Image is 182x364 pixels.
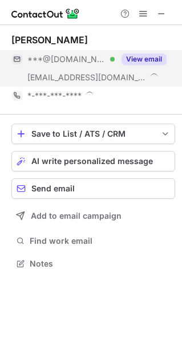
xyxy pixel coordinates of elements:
img: ContactOut v5.3.10 [11,7,80,21]
span: Send email [31,184,75,193]
button: save-profile-one-click [11,124,175,144]
button: Add to email campaign [11,206,175,226]
div: Save to List / ATS / CRM [31,129,155,138]
span: Find work email [30,236,171,246]
span: [EMAIL_ADDRESS][DOMAIN_NAME] [27,72,146,83]
button: Notes [11,256,175,272]
button: AI write personalized message [11,151,175,171]
span: Notes [30,259,171,269]
button: Find work email [11,233,175,249]
button: Reveal Button [122,54,167,65]
button: Send email [11,178,175,199]
div: [PERSON_NAME] [11,34,88,46]
span: ***@[DOMAIN_NAME] [27,54,106,64]
span: AI write personalized message [31,157,153,166]
span: Add to email campaign [31,211,122,220]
